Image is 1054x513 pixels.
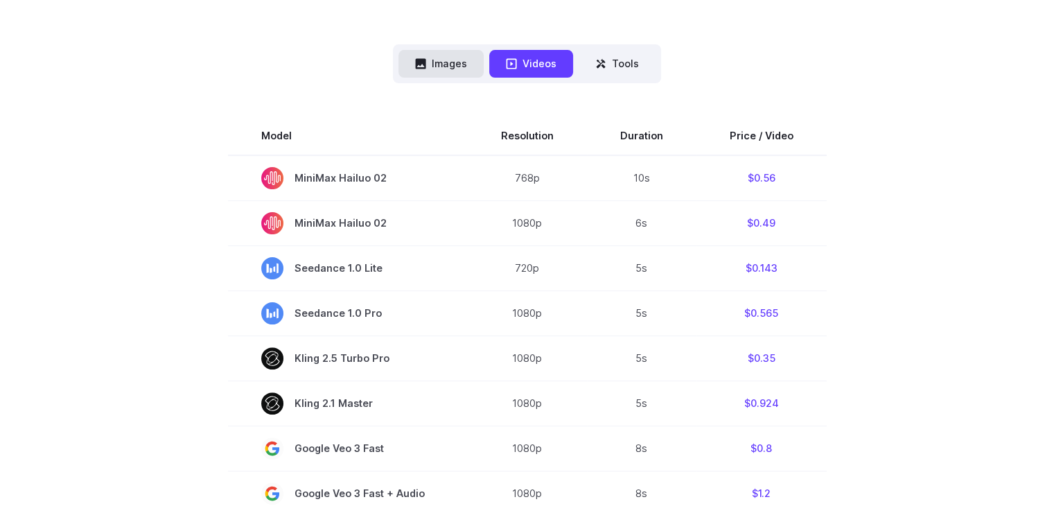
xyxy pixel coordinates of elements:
[261,437,434,460] span: Google Veo 3 Fast
[261,347,434,369] span: Kling 2.5 Turbo Pro
[587,426,696,471] td: 8s
[261,302,434,324] span: Seedance 1.0 Pro
[261,167,434,189] span: MiniMax Hailuo 02
[261,392,434,415] span: Kling 2.1 Master
[696,245,827,290] td: $0.143
[587,290,696,336] td: 5s
[696,116,827,155] th: Price / Video
[468,336,587,381] td: 1080p
[696,426,827,471] td: $0.8
[261,257,434,279] span: Seedance 1.0 Lite
[579,50,656,77] button: Tools
[696,200,827,245] td: $0.49
[468,116,587,155] th: Resolution
[468,426,587,471] td: 1080p
[696,290,827,336] td: $0.565
[261,482,434,505] span: Google Veo 3 Fast + Audio
[489,50,573,77] button: Videos
[696,381,827,426] td: $0.924
[468,155,587,201] td: 768p
[468,200,587,245] td: 1080p
[696,336,827,381] td: $0.35
[587,336,696,381] td: 5s
[587,381,696,426] td: 5s
[468,245,587,290] td: 720p
[587,116,696,155] th: Duration
[587,245,696,290] td: 5s
[261,212,434,234] span: MiniMax Hailuo 02
[468,290,587,336] td: 1080p
[696,155,827,201] td: $0.56
[587,155,696,201] td: 10s
[468,381,587,426] td: 1080p
[587,200,696,245] td: 6s
[228,116,468,155] th: Model
[398,50,484,77] button: Images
